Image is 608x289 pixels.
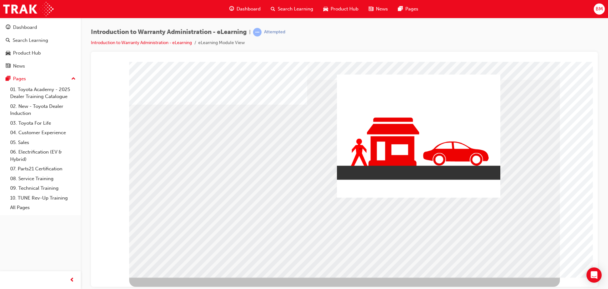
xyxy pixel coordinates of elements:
a: 05. Sales [8,138,78,148]
span: news-icon [369,5,373,13]
a: 02. New - Toyota Dealer Induction [8,102,78,118]
a: pages-iconPages [393,3,423,16]
button: Pages [3,73,78,85]
a: news-iconNews [364,3,393,16]
span: prev-icon [70,276,74,284]
button: BM [594,3,605,15]
span: BM [596,5,603,13]
span: search-icon [271,5,275,13]
div: Attempted [264,29,285,35]
div: News [13,62,25,70]
a: All Pages [8,203,78,213]
div: Pages [13,75,26,82]
div: Search Learning [13,37,48,44]
a: 01. Toyota Academy - 2025 Dealer Training Catalogue [8,85,78,102]
span: | [249,29,250,36]
a: search-iconSearch Learning [266,3,318,16]
a: 09. Technical Training [8,183,78,193]
a: 04. Customer Experience [8,128,78,138]
span: Pages [405,5,418,13]
span: car-icon [6,50,10,56]
img: Trak [3,2,54,16]
span: car-icon [323,5,328,13]
span: guage-icon [6,25,10,30]
button: DashboardSearch LearningProduct HubNews [3,20,78,73]
a: News [3,60,78,72]
a: 03. Toyota For Life [8,118,78,128]
span: news-icon [6,63,10,69]
span: guage-icon [229,5,234,13]
a: 08. Service Training [8,174,78,184]
a: 07. Parts21 Certification [8,164,78,174]
a: car-iconProduct Hub [318,3,364,16]
span: pages-icon [398,5,403,13]
li: eLearning Module View [198,39,245,47]
span: Dashboard [237,5,261,13]
span: learningRecordVerb_ATTEMPT-icon [253,28,262,36]
a: guage-iconDashboard [224,3,266,16]
a: Dashboard [3,22,78,33]
span: Search Learning [278,5,313,13]
span: Introduction to Warranty Administration - eLearning [91,29,247,36]
span: search-icon [6,38,10,43]
a: 06. Electrification (EV & Hybrid) [8,147,78,164]
span: Product Hub [331,5,358,13]
a: Product Hub [3,47,78,59]
a: Search Learning [3,35,78,46]
a: Introduction to Warranty Administration - eLearning [91,40,192,45]
div: Open Intercom Messenger [586,267,602,283]
div: Dashboard [13,24,37,31]
span: up-icon [71,75,76,83]
span: pages-icon [6,76,10,82]
div: Product Hub [13,49,41,57]
a: 10. TUNE Rev-Up Training [8,193,78,203]
span: News [376,5,388,13]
